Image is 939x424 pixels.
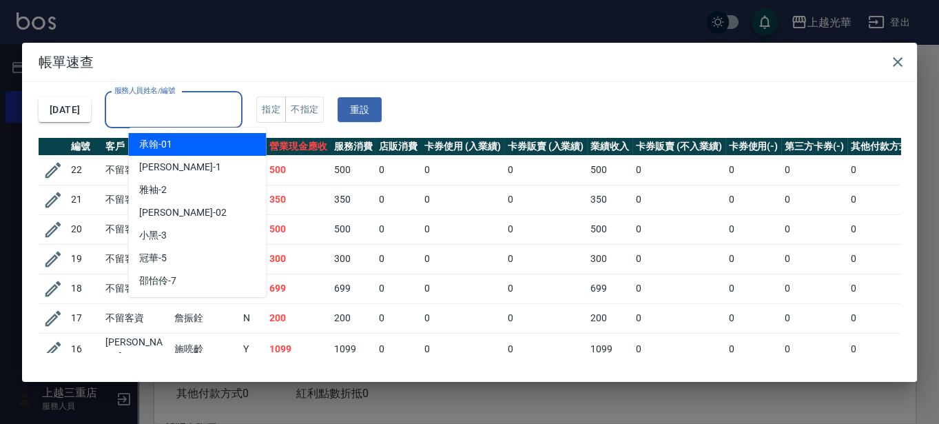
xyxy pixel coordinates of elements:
td: 1099 [587,333,632,365]
td: 20 [68,214,102,244]
td: 0 [632,185,725,214]
span: [PERSON_NAME] -02 [139,205,226,220]
td: 0 [632,333,725,365]
th: 卡券使用 (入業績) [421,138,504,156]
td: 300 [266,244,331,274]
td: 0 [375,214,421,244]
td: 500 [266,155,331,185]
th: 卡券販賣 (入業績) [504,138,588,156]
td: 500 [587,214,632,244]
td: 0 [725,244,782,274]
td: 300 [331,244,376,274]
td: 0 [781,244,847,274]
td: 施喨齡 [171,333,240,365]
td: 0 [725,303,782,333]
td: 0 [504,244,588,274]
td: 0 [847,333,923,365]
th: 服務消費 [331,138,376,156]
td: 699 [266,274,331,303]
td: 0 [632,155,725,185]
td: 16 [68,333,102,365]
td: 19 [68,244,102,274]
td: 500 [587,155,632,185]
span: 玉米 -8 [139,296,167,311]
td: 200 [266,303,331,333]
th: 其他付款方式(-) [847,138,923,156]
th: 業績收入 [587,138,632,156]
td: 0 [632,244,725,274]
td: [PERSON_NAME] [102,333,171,365]
td: 0 [781,333,847,365]
td: 1099 [266,333,331,365]
td: 0 [847,303,923,333]
td: 0 [504,155,588,185]
th: 第三方卡券(-) [781,138,847,156]
td: 不留客資 [102,155,171,185]
th: 客戶 [102,138,171,156]
th: 卡券販賣 (不入業績) [632,138,725,156]
td: 0 [375,155,421,185]
td: 0 [847,274,923,303]
td: 0 [632,214,725,244]
td: 0 [725,274,782,303]
td: 0 [847,155,923,185]
td: 500 [331,214,376,244]
td: 0 [504,274,588,303]
td: 22 [68,155,102,185]
td: 200 [331,303,376,333]
label: 服務人員姓名/編號 [114,85,175,96]
td: 0 [725,185,782,214]
td: 0 [632,274,725,303]
td: 0 [847,244,923,274]
td: 不留客資 [102,214,171,244]
td: 500 [266,214,331,244]
th: 編號 [68,138,102,156]
td: 不留客資 [102,274,171,303]
td: 不留客資 [102,244,171,274]
button: [DATE] [39,97,91,123]
td: 0 [847,185,923,214]
button: 重設 [338,97,382,123]
td: 0 [781,185,847,214]
td: 0 [375,244,421,274]
td: 0 [504,333,588,365]
span: 承翰 -01 [139,137,172,152]
td: 不留客資 [102,303,171,333]
h2: 帳單速查 [22,43,917,81]
td: 0 [725,333,782,365]
td: 0 [725,155,782,185]
td: 0 [375,274,421,303]
td: 0 [632,303,725,333]
span: 冠華 -5 [139,251,167,265]
td: 17 [68,303,102,333]
td: 不留客資 [102,185,171,214]
td: 0 [375,185,421,214]
td: 0 [421,333,504,365]
th: 卡券使用(-) [725,138,782,156]
td: 500 [331,155,376,185]
td: 350 [587,185,632,214]
td: 21 [68,185,102,214]
td: 18 [68,274,102,303]
span: 小黑 -3 [139,228,167,243]
td: 350 [266,185,331,214]
td: 0 [421,274,504,303]
td: 0 [421,303,504,333]
td: 0 [781,214,847,244]
button: 指定 [256,97,286,123]
span: [PERSON_NAME] -1 [139,160,220,174]
td: 699 [587,274,632,303]
td: N [240,303,266,333]
td: 0 [421,155,504,185]
td: 350 [331,185,376,214]
th: 營業現金應收 [266,138,331,156]
td: 詹振銓 [171,303,240,333]
button: 不指定 [285,97,324,123]
td: 0 [781,274,847,303]
td: 0 [375,303,421,333]
span: 雅袖 -2 [139,183,167,197]
td: 300 [587,244,632,274]
td: 0 [421,214,504,244]
span: 邵怡伶 -7 [139,274,176,288]
td: 0 [421,185,504,214]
